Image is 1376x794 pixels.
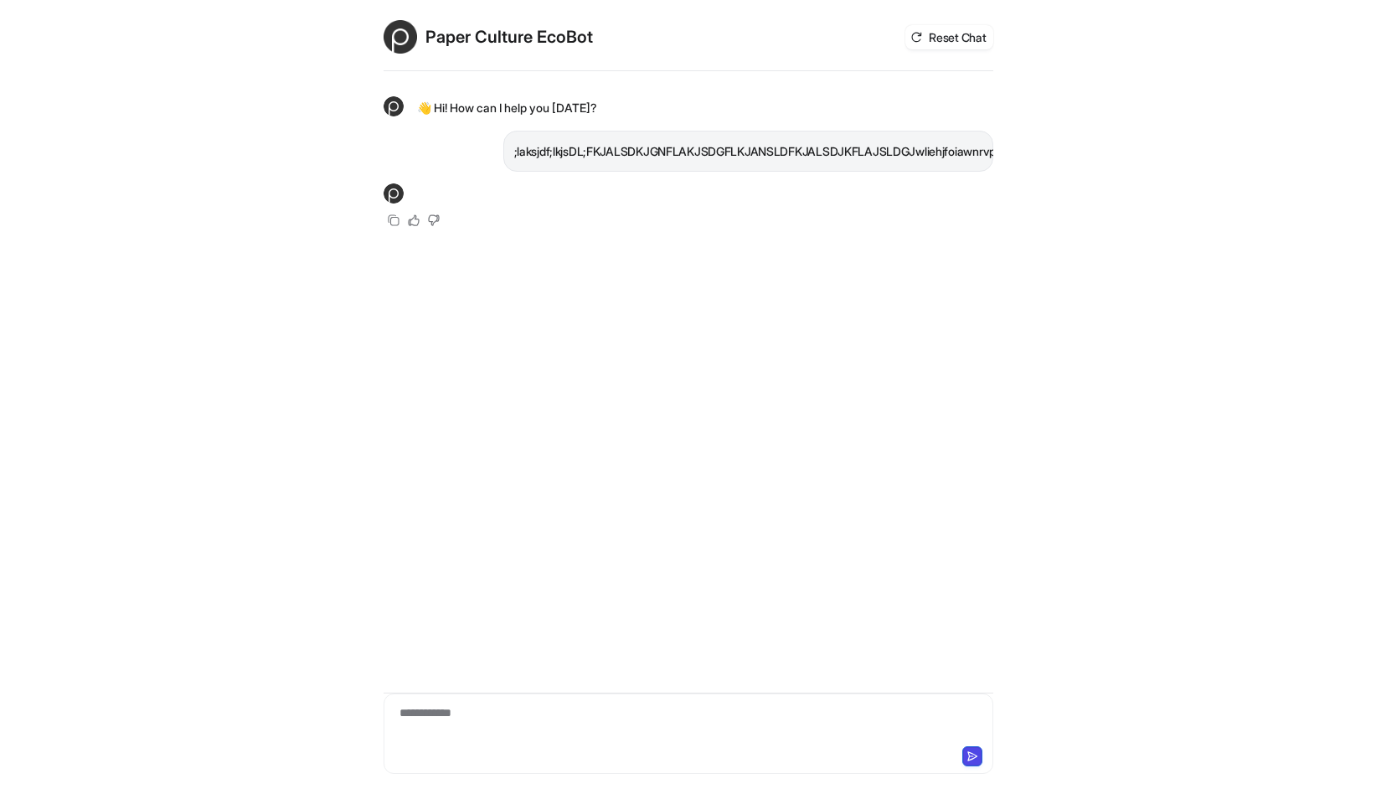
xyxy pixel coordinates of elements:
img: Widget [384,20,417,54]
img: Widget [384,183,404,204]
h2: Paper Culture EcoBot [425,25,593,49]
button: Reset Chat [905,25,992,49]
img: Widget [384,96,404,116]
p: ;laksjdf;lkjsDL;FKJALSDKJGNFLAKJSDGFLKJANSLDFKJALSDJKFLAJSLDGJwliehjfoiawnrvpa [514,142,982,162]
p: 👋 Hi! How can I help you [DATE]? [417,98,597,118]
